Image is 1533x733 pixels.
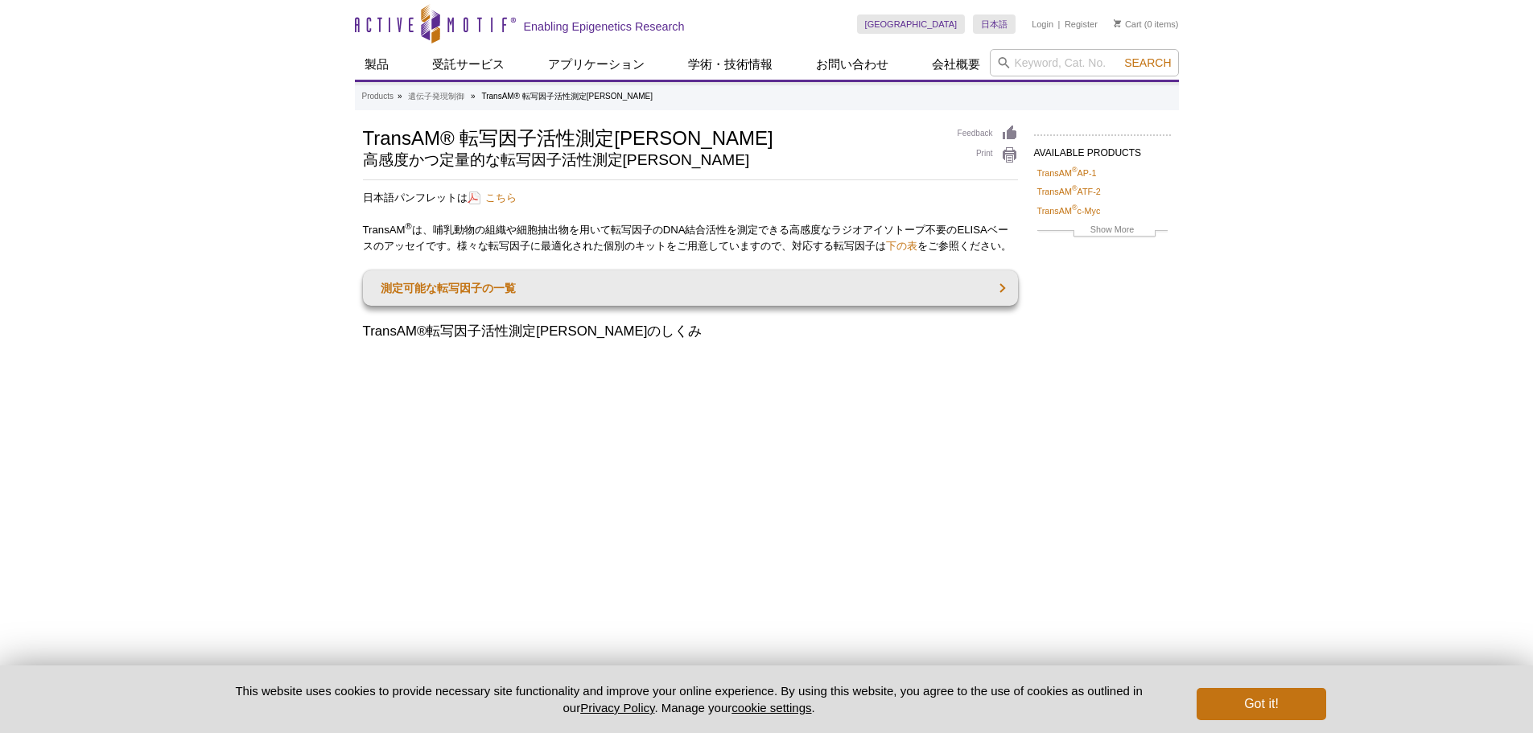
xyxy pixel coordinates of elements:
a: Products [362,89,394,104]
a: 下の表 [886,240,917,252]
a: [GEOGRAPHIC_DATA] [857,14,966,34]
a: TransAM®AP-1 [1037,166,1097,180]
h2: Enabling Epigenetics Research [524,19,685,34]
a: 日本語 [973,14,1016,34]
p: TransAM は、哺乳動物の組織や細胞抽出物を用いて転写因子のDNA結合活性を測定できる高感度なラジオアイソトープ不要のELISAベースのアッセイです。様々な転写因子に最適化された個別のキット... [363,222,1018,254]
sup: ® [1072,204,1078,212]
a: Login [1032,19,1053,30]
sup: ® [1072,185,1078,193]
h2: 高感度かつ定量的な転写因子活性測定[PERSON_NAME] [363,153,942,167]
input: Keyword, Cat. No. [990,49,1179,76]
p: 日本語パンフレットは [363,190,1018,206]
iframe: How TransAM® transcription factor activation assays work video [363,353,1018,722]
a: 受託サービス [422,49,514,80]
li: » [471,92,476,101]
a: 遺伝子発現制御 [408,89,464,104]
a: アプリケーション [538,49,654,80]
li: (0 items) [1114,14,1179,34]
a: Show More [1037,222,1168,241]
h1: TransAM® 転写因子活性測定[PERSON_NAME] [363,125,942,149]
a: Feedback [958,125,1018,142]
a: Register [1065,19,1098,30]
a: TransAM®ATF-2 [1037,184,1101,199]
p: This website uses cookies to provide necessary site functionality and improve your online experie... [208,682,1171,716]
li: TransAM® 転写因子活性測定[PERSON_NAME] [481,92,653,101]
a: Privacy Policy [580,701,654,714]
a: 測定可能な転写因子の一覧 [363,270,1018,306]
a: TransAM®c-Myc [1037,204,1101,218]
a: 会社概要 [922,49,990,80]
h2: AVAILABLE PRODUCTS [1034,134,1171,163]
button: cookie settings [731,701,811,714]
button: Search [1119,56,1176,70]
sup: ® [1072,166,1078,174]
a: こちら [468,190,517,205]
a: Cart [1114,19,1142,30]
a: 製品 [355,49,398,80]
li: | [1058,14,1061,34]
a: Print [958,146,1018,164]
sup: ® [406,221,412,231]
a: 学術・技術情報 [678,49,782,80]
span: Search [1124,56,1171,69]
a: お問い合わせ [806,49,898,80]
li: » [398,92,402,101]
img: Your Cart [1114,19,1121,27]
h2: TransAM®転写因子活性測定[PERSON_NAME]のしくみ [363,322,1018,341]
button: Got it! [1197,688,1325,720]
